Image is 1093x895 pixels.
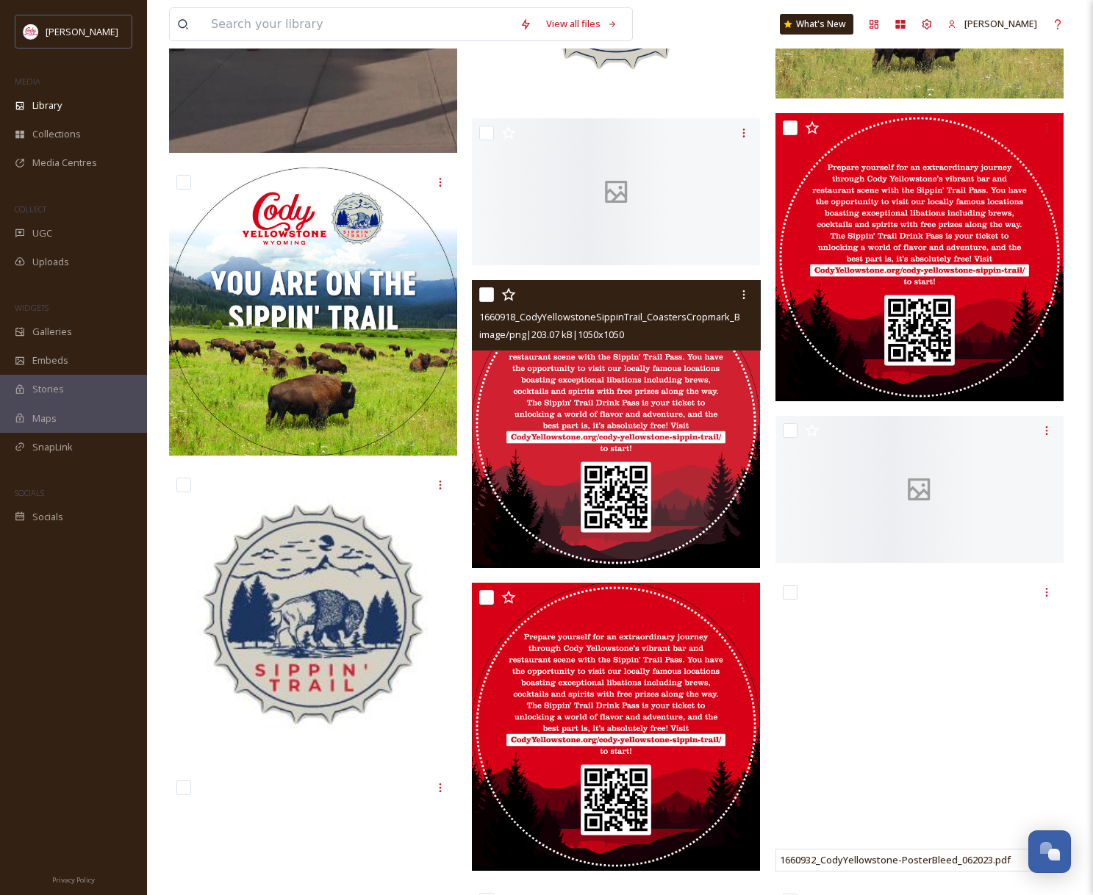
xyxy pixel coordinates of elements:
[32,127,81,141] span: Collections
[52,875,95,885] span: Privacy Policy
[169,168,457,456] img: 1660918_CodyYellowstoneSippinTrail_CoastersCropmark_Front_062823.jpg
[964,17,1037,30] span: [PERSON_NAME]
[780,853,1011,866] span: 1660932_CodyYellowstone-PosterBleed_062023.pdf
[32,411,57,425] span: Maps
[169,470,457,758] img: 1590431_250x250Opt1_040323.jpg
[472,583,760,871] img: 1660918_CodyYellowstoneSippinTrail_CoastersCropmark_Back_062823.jpg
[15,487,44,498] span: SOCIALS
[15,302,49,313] span: WIDGETS
[472,280,760,568] img: 1660918_CodyYellowstoneSippinTrail_CoastersCropmark_Back_062823.png
[32,255,69,269] span: Uploads
[32,510,63,524] span: Socials
[15,204,46,215] span: COLLECT
[32,98,62,112] span: Library
[46,25,118,38] span: [PERSON_NAME]
[32,382,64,396] span: Stories
[15,76,40,87] span: MEDIA
[479,309,809,323] span: 1660918_CodyYellowstoneSippinTrail_CoastersCropmark_Back_062823.png
[24,24,38,39] img: images%20(1).png
[32,325,72,339] span: Galleries
[32,226,52,240] span: UGC
[1028,830,1071,873] button: Open Chat
[539,10,625,38] a: View all files
[32,440,73,454] span: SnapLink
[780,14,853,35] a: What's New
[940,10,1044,38] a: [PERSON_NAME]
[32,156,97,170] span: Media Centres
[775,113,1064,401] img: 1660918_CodyYellowstoneSippinTrail_CoastersNoCropmark_Back_062823.jpg
[52,870,95,888] a: Privacy Policy
[479,328,624,341] span: image/png | 203.07 kB | 1050 x 1050
[204,8,512,40] input: Search your library
[32,353,68,367] span: Embeds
